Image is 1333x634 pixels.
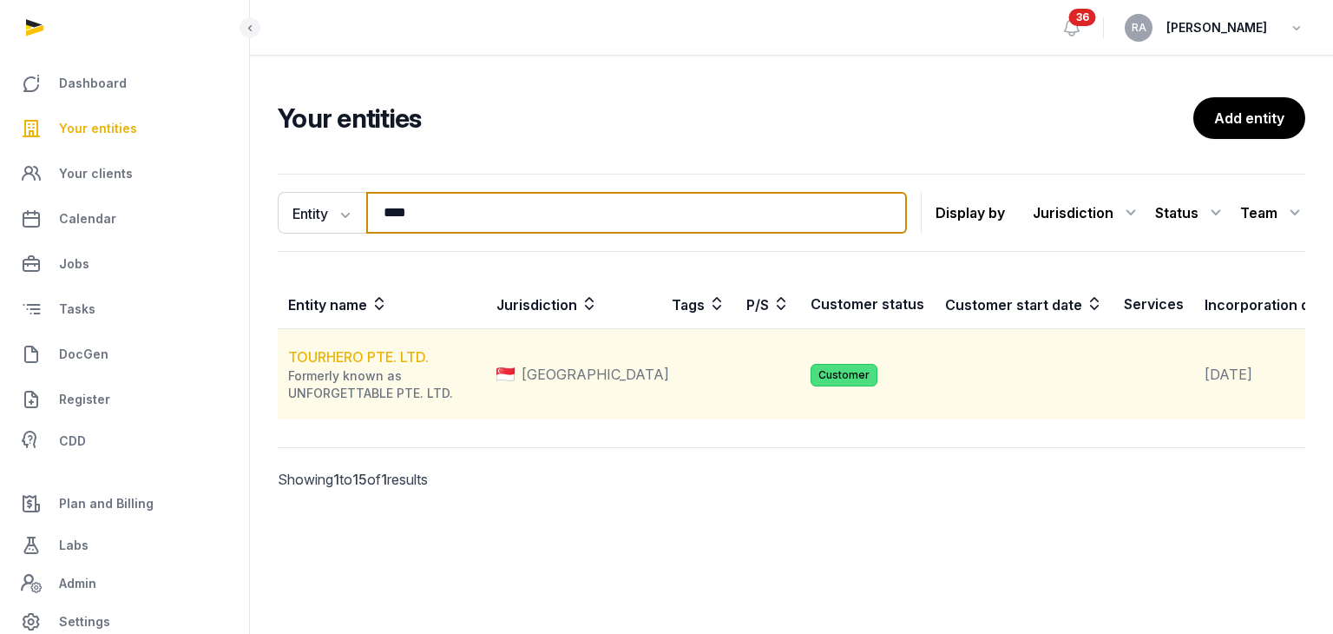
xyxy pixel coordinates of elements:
[1155,199,1226,227] div: Status
[1240,199,1305,227] div: Team
[278,280,486,329] th: Entity name
[59,431,86,452] span: CDD
[59,344,108,365] span: DocGen
[1166,17,1267,38] span: [PERSON_NAME]
[333,471,339,488] span: 1
[14,288,235,330] a: Tasks
[736,280,800,329] th: P/S
[661,280,736,329] th: Tags
[59,118,137,139] span: Your entities
[59,254,89,274] span: Jobs
[1193,97,1305,139] a: Add entity
[14,379,235,420] a: Register
[59,73,127,94] span: Dashboard
[1132,23,1146,33] span: RA
[936,199,1005,227] p: Display by
[1113,280,1194,329] th: Services
[14,525,235,566] a: Labs
[522,364,669,385] span: [GEOGRAPHIC_DATA]
[59,299,95,320] span: Tasks
[288,367,485,402] div: Formerly known as UNFORGETTABLE PTE. LTD.
[1033,199,1141,227] div: Jurisdiction
[14,108,235,149] a: Your entities
[59,573,96,594] span: Admin
[278,192,366,234] button: Entity
[59,389,110,410] span: Register
[1069,9,1096,26] span: 36
[1125,14,1152,42] button: RA
[59,493,154,514] span: Plan and Billing
[288,348,429,366] a: TOURHERO PTE. LTD.
[59,208,116,229] span: Calendar
[59,535,89,556] span: Labs
[14,243,235,285] a: Jobs
[278,448,514,511] p: Showing to of results
[352,471,367,488] span: 15
[800,280,935,329] th: Customer status
[14,424,235,459] a: CDD
[59,163,133,184] span: Your clients
[278,102,1193,134] h2: Your entities
[14,334,235,375] a: DocGen
[59,611,110,632] span: Settings
[14,483,235,525] a: Plan and Billing
[486,280,661,329] th: Jurisdiction
[14,153,235,195] a: Your clients
[811,364,877,386] span: Customer
[14,566,235,601] a: Admin
[14,63,235,104] a: Dashboard
[14,198,235,240] a: Calendar
[935,280,1113,329] th: Customer start date
[381,471,387,488] span: 1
